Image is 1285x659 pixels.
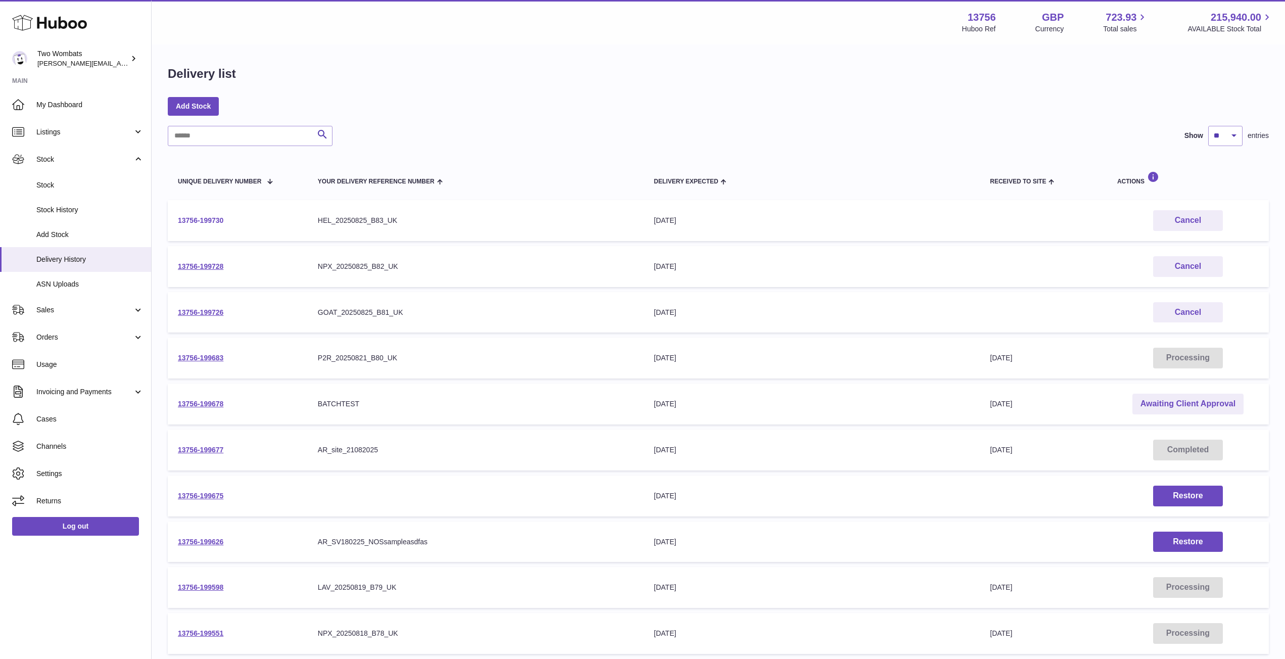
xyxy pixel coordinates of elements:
[36,279,144,289] span: ASN Uploads
[1153,210,1223,231] button: Cancel
[1211,11,1261,24] span: 215,940.00
[168,97,219,115] a: Add Stock
[968,11,996,24] strong: 13756
[962,24,996,34] div: Huboo Ref
[990,178,1046,185] span: Received to Site
[1153,302,1223,323] button: Cancel
[1184,131,1203,140] label: Show
[654,629,970,638] div: [DATE]
[178,262,223,270] a: 13756-199728
[36,360,144,369] span: Usage
[36,127,133,137] span: Listings
[318,629,634,638] div: NPX_20250818_B78_UK
[178,216,223,224] a: 13756-199730
[178,492,223,500] a: 13756-199675
[36,255,144,264] span: Delivery History
[654,537,970,547] div: [DATE]
[318,399,634,409] div: BATCHTEST
[1042,11,1064,24] strong: GBP
[1132,394,1244,414] a: Awaiting Client Approval
[1187,24,1273,34] span: AVAILABLE Stock Total
[1153,256,1223,277] button: Cancel
[37,59,257,67] span: [PERSON_NAME][EMAIL_ADDRESS][PERSON_NAME][DOMAIN_NAME]
[178,178,261,185] span: Unique Delivery Number
[36,230,144,240] span: Add Stock
[990,629,1012,637] span: [DATE]
[36,469,144,479] span: Settings
[36,180,144,190] span: Stock
[1117,171,1259,185] div: Actions
[990,446,1012,454] span: [DATE]
[12,517,139,535] a: Log out
[654,308,970,317] div: [DATE]
[318,308,634,317] div: GOAT_20250825_B81_UK
[654,445,970,455] div: [DATE]
[1153,486,1223,506] button: Restore
[318,178,435,185] span: Your Delivery Reference Number
[318,353,634,363] div: P2R_20250821_B80_UK
[36,155,133,164] span: Stock
[318,445,634,455] div: AR_site_21082025
[12,51,27,66] img: philip.carroll@twowombats.com
[1248,131,1269,140] span: entries
[178,354,223,362] a: 13756-199683
[178,400,223,408] a: 13756-199678
[36,496,144,506] span: Returns
[654,216,970,225] div: [DATE]
[37,49,128,68] div: Two Wombats
[318,262,634,271] div: NPX_20250825_B82_UK
[1035,24,1064,34] div: Currency
[36,333,133,342] span: Orders
[36,414,144,424] span: Cases
[36,387,133,397] span: Invoicing and Payments
[654,353,970,363] div: [DATE]
[1103,24,1148,34] span: Total sales
[36,205,144,215] span: Stock History
[178,629,223,637] a: 13756-199551
[654,583,970,592] div: [DATE]
[1106,11,1136,24] span: 723.93
[36,100,144,110] span: My Dashboard
[654,491,970,501] div: [DATE]
[178,308,223,316] a: 13756-199726
[1103,11,1148,34] a: 723.93 Total sales
[178,446,223,454] a: 13756-199677
[654,399,970,409] div: [DATE]
[318,216,634,225] div: HEL_20250825_B83_UK
[168,66,236,82] h1: Delivery list
[36,305,133,315] span: Sales
[178,538,223,546] a: 13756-199626
[36,442,144,451] span: Channels
[990,400,1012,408] span: [DATE]
[654,262,970,271] div: [DATE]
[1153,532,1223,552] button: Restore
[178,583,223,591] a: 13756-199598
[318,583,634,592] div: LAV_20250819_B79_UK
[654,178,718,185] span: Delivery Expected
[990,354,1012,362] span: [DATE]
[990,583,1012,591] span: [DATE]
[1187,11,1273,34] a: 215,940.00 AVAILABLE Stock Total
[318,537,634,547] div: AR_SV180225_NOSsampleasdfas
